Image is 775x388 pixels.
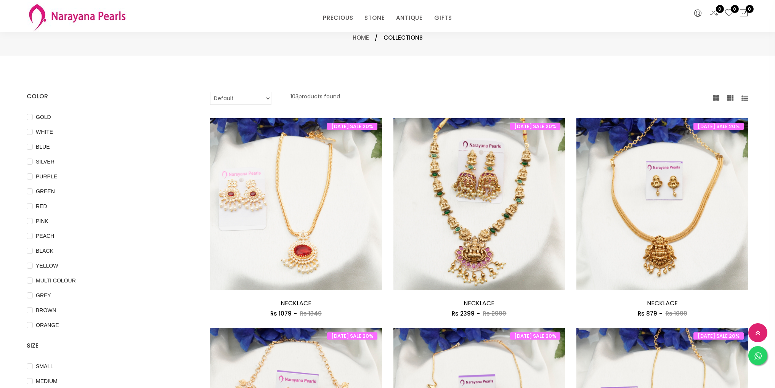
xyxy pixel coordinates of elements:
[693,123,744,130] span: [DATE] SALE 20%
[666,309,687,317] span: Rs 1099
[709,8,719,18] a: 0
[33,128,56,136] span: WHITE
[724,8,733,18] a: 0
[510,123,560,130] span: [DATE] SALE 20%
[731,5,739,13] span: 0
[739,8,748,18] button: 0
[33,247,56,255] span: BLACK
[27,92,187,101] h4: COLOR
[33,321,62,329] span: ORANGE
[327,332,377,340] span: [DATE] SALE 20%
[353,34,369,42] a: Home
[396,12,423,24] a: ANTIQUE
[270,309,292,317] span: Rs 1079
[33,261,61,270] span: YELLOW
[290,92,340,105] p: 103 products found
[434,12,452,24] a: GIFTS
[27,341,187,350] h4: SIZE
[33,276,79,285] span: MULTI COLOUR
[33,232,57,240] span: PEACH
[746,5,754,13] span: 0
[375,33,378,42] span: /
[364,12,385,24] a: STONE
[33,187,58,196] span: GREEN
[452,309,475,317] span: Rs 2399
[33,291,54,300] span: GREY
[383,33,423,42] span: Collections
[323,12,353,24] a: PRECIOUS
[33,143,53,151] span: BLUE
[33,202,50,210] span: RED
[510,332,560,340] span: [DATE] SALE 20%
[33,113,54,121] span: GOLD
[33,157,58,166] span: SILVER
[647,299,678,308] a: NECKLACE
[33,377,61,385] span: MEDIUM
[638,309,657,317] span: Rs 879
[281,299,311,308] a: NECKLACE
[464,299,494,308] a: NECKLACE
[33,306,59,314] span: BROWN
[693,332,744,340] span: [DATE] SALE 20%
[33,172,60,181] span: PURPLE
[33,362,56,370] span: SMALL
[300,309,322,317] span: Rs 1349
[33,217,51,225] span: PINK
[716,5,724,13] span: 0
[327,123,377,130] span: [DATE] SALE 20%
[483,309,506,317] span: Rs 2999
